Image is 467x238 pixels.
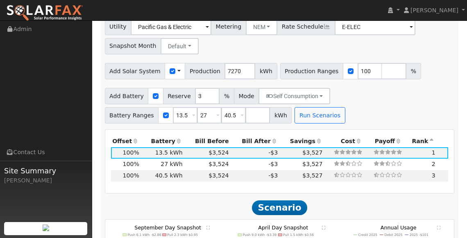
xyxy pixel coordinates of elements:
[277,19,335,35] span: Rate Schedule
[134,225,201,231] text: September Day Snapshot
[268,161,278,167] span: -$3
[185,63,225,79] span: Production
[437,226,440,229] text: 
[123,161,139,167] span: 100%
[123,172,139,179] span: 100%
[6,4,83,22] img: SolarFax
[280,63,343,79] span: Production Ranges
[163,88,196,104] span: Reserve
[43,225,49,231] img: retrieve
[341,138,355,144] span: Cost
[322,226,325,229] text: 
[123,149,139,156] span: 100%
[410,7,458,13] span: [PERSON_NAME]
[131,19,211,35] input: Select a Utility
[209,149,229,156] span: $3,524
[268,149,278,156] span: -$3
[432,161,435,167] span: 2
[184,135,230,147] th: Bill Before
[4,165,88,176] span: Site Summary
[141,147,184,159] td: 13.5 kWh
[385,233,403,237] text: Debit 2025
[105,88,149,104] span: Add Battery
[255,63,277,79] span: kWh
[432,149,435,156] span: 1
[358,233,377,237] text: Credit 2025
[302,161,322,167] span: $3,527
[290,138,315,144] span: Savings
[141,159,184,170] td: 27 kWh
[252,200,307,216] span: Scenario
[295,107,345,123] button: Run Scenarios
[268,172,278,179] span: -$3
[209,172,229,179] span: $3,524
[432,172,435,179] span: 3
[270,107,292,123] span: kWh
[406,63,421,79] span: %
[412,138,428,144] span: Rank
[105,38,161,54] span: Snapshot Month
[141,170,184,182] td: 40.5 kWh
[230,135,279,147] th: Bill After
[161,38,199,54] button: Default
[302,172,322,179] span: $3,527
[381,225,417,231] text: Annual Usage
[4,176,88,185] div: [PERSON_NAME]
[302,149,322,156] span: $3,527
[335,19,415,35] input: Select a Rate Schedule
[258,88,330,104] button: Self Consumption
[209,161,229,167] span: $3,524
[105,63,165,79] span: Add Solar System
[283,233,314,237] text: Pull 1.5 kWh $0.56
[167,233,198,237] text: Pull 2.3 kWh $0.95
[234,88,259,104] span: Mode
[410,233,428,237] text: 2025 -$101
[243,233,277,237] text: Push 9.0 kWh -$3.39
[105,107,159,123] span: Battery Ranges
[111,135,141,147] th: Offset
[211,19,246,35] span: Metering
[206,226,210,229] text: 
[246,19,278,35] button: NEM
[375,138,395,144] span: Payoff
[127,233,161,237] text: Push 6.1 kWh -$2.86
[141,135,184,147] th: Battery
[258,225,308,231] text: April Day Snapshot
[219,88,234,104] span: %
[105,19,131,35] span: Utility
